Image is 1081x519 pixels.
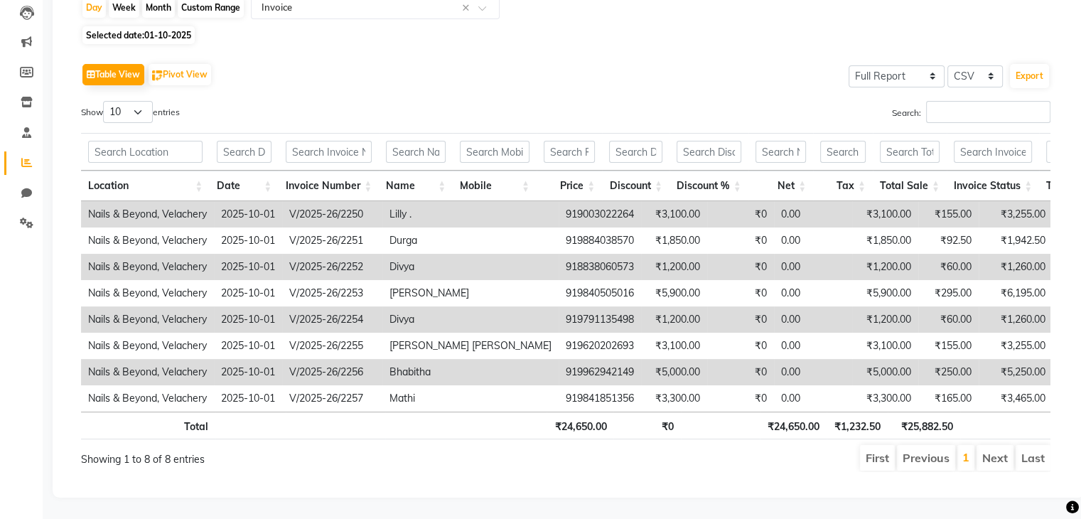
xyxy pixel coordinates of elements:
[677,141,741,163] input: Search Discount %
[81,101,180,123] label: Show entries
[852,385,918,412] td: ₹3,300.00
[707,201,774,228] td: ₹0
[81,228,214,254] td: Nails & Beyond, Velachery
[641,385,707,412] td: ₹3,300.00
[641,280,707,306] td: ₹5,900.00
[979,228,1053,254] td: ₹1,942.50
[979,333,1053,359] td: ₹3,255.00
[460,141,529,163] input: Search Mobile
[707,306,774,333] td: ₹0
[282,280,382,306] td: V/2025-26/2253
[382,228,559,254] td: Durga
[641,201,707,228] td: ₹3,100.00
[774,306,852,333] td: 0.00
[81,306,214,333] td: Nails & Beyond, Velachery
[282,254,382,280] td: V/2025-26/2252
[81,333,214,359] td: Nails & Beyond, Velachery
[559,333,641,359] td: 919620202693
[81,254,214,280] td: Nails & Beyond, Velachery
[382,385,559,412] td: Mathi
[774,228,852,254] td: 0.00
[827,412,888,439] th: ₹1,232.50
[559,306,641,333] td: 919791135498
[544,141,595,163] input: Search Price
[979,201,1053,228] td: ₹3,255.00
[748,171,814,201] th: Net: activate to sort column ascending
[152,70,163,81] img: pivot.png
[774,201,852,228] td: 0.00
[214,280,282,306] td: 2025-10-01
[453,171,537,201] th: Mobile: activate to sort column ascending
[641,306,707,333] td: ₹1,200.00
[382,333,559,359] td: [PERSON_NAME] [PERSON_NAME]
[774,385,852,412] td: 0.00
[774,254,852,280] td: 0.00
[669,171,748,201] th: Discount %: activate to sort column ascending
[282,359,382,385] td: V/2025-26/2256
[979,254,1053,280] td: ₹1,260.00
[537,171,602,201] th: Price: activate to sort column ascending
[760,412,827,439] th: ₹24,650.00
[707,254,774,280] td: ₹0
[81,385,214,412] td: Nails & Beyond, Velachery
[282,201,382,228] td: V/2025-26/2250
[382,254,559,280] td: Divya
[918,201,979,228] td: ₹155.00
[379,171,453,201] th: Name: activate to sort column ascending
[81,201,214,228] td: Nails & Beyond, Velachery
[774,333,852,359] td: 0.00
[609,141,662,163] input: Search Discount
[382,359,559,385] td: Bhabitha
[918,280,979,306] td: ₹295.00
[462,1,474,16] span: Clear all
[707,385,774,412] td: ₹0
[962,450,969,464] a: 1
[979,385,1053,412] td: ₹3,465.00
[852,228,918,254] td: ₹1,850.00
[559,201,641,228] td: 919003022264
[918,228,979,254] td: ₹92.50
[707,228,774,254] td: ₹0
[852,306,918,333] td: ₹1,200.00
[81,412,215,439] th: Total
[82,64,144,85] button: Table View
[88,141,203,163] input: Search Location
[873,171,947,201] th: Total Sale: activate to sort column ascending
[774,280,852,306] td: 0.00
[918,254,979,280] td: ₹60.00
[214,385,282,412] td: 2025-10-01
[214,306,282,333] td: 2025-10-01
[979,306,1053,333] td: ₹1,260.00
[81,171,210,201] th: Location: activate to sort column ascending
[282,306,382,333] td: V/2025-26/2254
[707,333,774,359] td: ₹0
[559,385,641,412] td: 919841851356
[81,280,214,306] td: Nails & Beyond, Velachery
[282,228,382,254] td: V/2025-26/2251
[214,359,282,385] td: 2025-10-01
[382,280,559,306] td: [PERSON_NAME]
[602,171,669,201] th: Discount: activate to sort column ascending
[979,359,1053,385] td: ₹5,250.00
[214,228,282,254] td: 2025-10-01
[559,280,641,306] td: 919840505016
[707,280,774,306] td: ₹0
[613,412,681,439] th: ₹0
[559,228,641,254] td: 919884038570
[954,141,1032,163] input: Search Invoice Status
[279,171,379,201] th: Invoice Number: activate to sort column ascending
[217,141,271,163] input: Search Date
[382,306,559,333] td: Divya
[1046,141,1073,163] input: Search Tip
[559,254,641,280] td: 918838060573
[892,101,1050,123] label: Search:
[947,171,1039,201] th: Invoice Status: activate to sort column ascending
[641,359,707,385] td: ₹5,000.00
[641,228,707,254] td: ₹1,850.00
[144,30,191,41] span: 01-10-2025
[852,201,918,228] td: ₹3,100.00
[918,385,979,412] td: ₹165.00
[386,141,446,163] input: Search Name
[852,280,918,306] td: ₹5,900.00
[880,141,940,163] input: Search Total Sale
